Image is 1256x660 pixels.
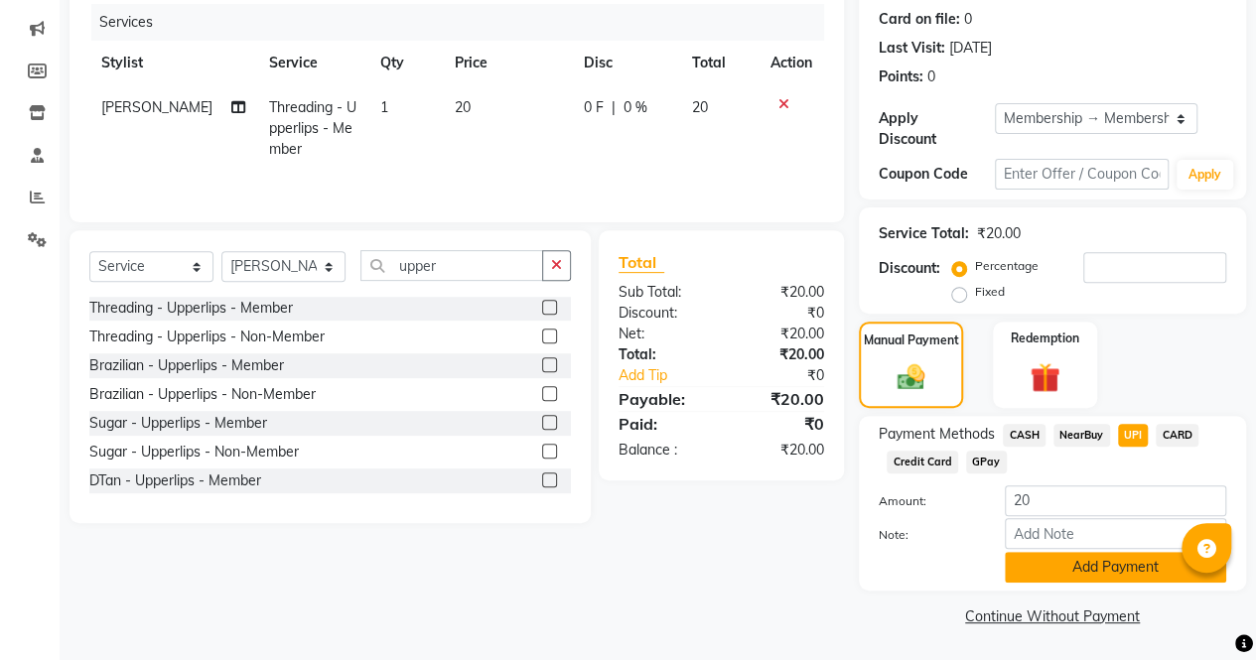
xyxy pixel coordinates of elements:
[604,303,722,324] div: Discount:
[721,282,839,303] div: ₹20.00
[977,223,1021,244] div: ₹20.00
[1156,424,1198,447] span: CARD
[380,98,388,116] span: 1
[1118,424,1149,447] span: UPI
[995,159,1169,190] input: Enter Offer / Coupon Code
[975,257,1039,275] label: Percentage
[89,298,293,319] div: Threading - Upperlips - Member
[721,344,839,365] div: ₹20.00
[584,97,604,118] span: 0 F
[679,41,759,85] th: Total
[257,41,368,85] th: Service
[360,250,543,281] input: Search or Scan
[604,365,741,386] a: Add Tip
[1005,552,1226,583] button: Add Payment
[91,4,839,41] div: Services
[269,98,356,158] span: Threading - Upperlips - Member
[101,98,212,116] span: [PERSON_NAME]
[89,355,284,376] div: Brazilian - Upperlips - Member
[89,384,316,405] div: Brazilian - Upperlips - Non-Member
[879,258,940,279] div: Discount:
[721,303,839,324] div: ₹0
[721,412,839,436] div: ₹0
[864,526,990,544] label: Note:
[604,344,722,365] div: Total:
[368,41,443,85] th: Qty
[572,41,679,85] th: Disc
[604,324,722,344] div: Net:
[89,327,325,347] div: Threading - Upperlips - Non-Member
[721,324,839,344] div: ₹20.00
[964,9,972,30] div: 0
[949,38,992,59] div: [DATE]
[879,164,995,185] div: Coupon Code
[604,387,722,411] div: Payable:
[1177,160,1233,190] button: Apply
[604,440,722,461] div: Balance :
[864,331,959,349] label: Manual Payment
[864,492,990,510] label: Amount:
[89,470,261,491] div: DTan - Upperlips - Member
[927,66,935,87] div: 0
[887,451,958,473] span: Credit Card
[975,283,1005,301] label: Fixed
[624,97,647,118] span: 0 %
[879,223,969,244] div: Service Total:
[691,98,707,116] span: 20
[721,387,839,411] div: ₹20.00
[604,412,722,436] div: Paid:
[966,451,1007,473] span: GPay
[455,98,471,116] span: 20
[1021,359,1069,396] img: _gift.svg
[1011,330,1079,347] label: Redemption
[1005,518,1226,549] input: Add Note
[889,361,934,393] img: _cash.svg
[879,38,945,59] div: Last Visit:
[89,413,267,434] div: Sugar - Upperlips - Member
[604,282,722,303] div: Sub Total:
[1005,485,1226,516] input: Amount
[89,442,299,462] div: Sugar - Upperlips - Non-Member
[619,252,664,273] span: Total
[1053,424,1110,447] span: NearBuy
[721,440,839,461] div: ₹20.00
[612,97,616,118] span: |
[863,606,1242,627] a: Continue Without Payment
[759,41,824,85] th: Action
[89,41,257,85] th: Stylist
[879,424,995,445] span: Payment Methods
[1003,424,1046,447] span: CASH
[879,66,923,87] div: Points:
[879,108,995,150] div: Apply Discount
[741,365,839,386] div: ₹0
[879,9,960,30] div: Card on file:
[443,41,572,85] th: Price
